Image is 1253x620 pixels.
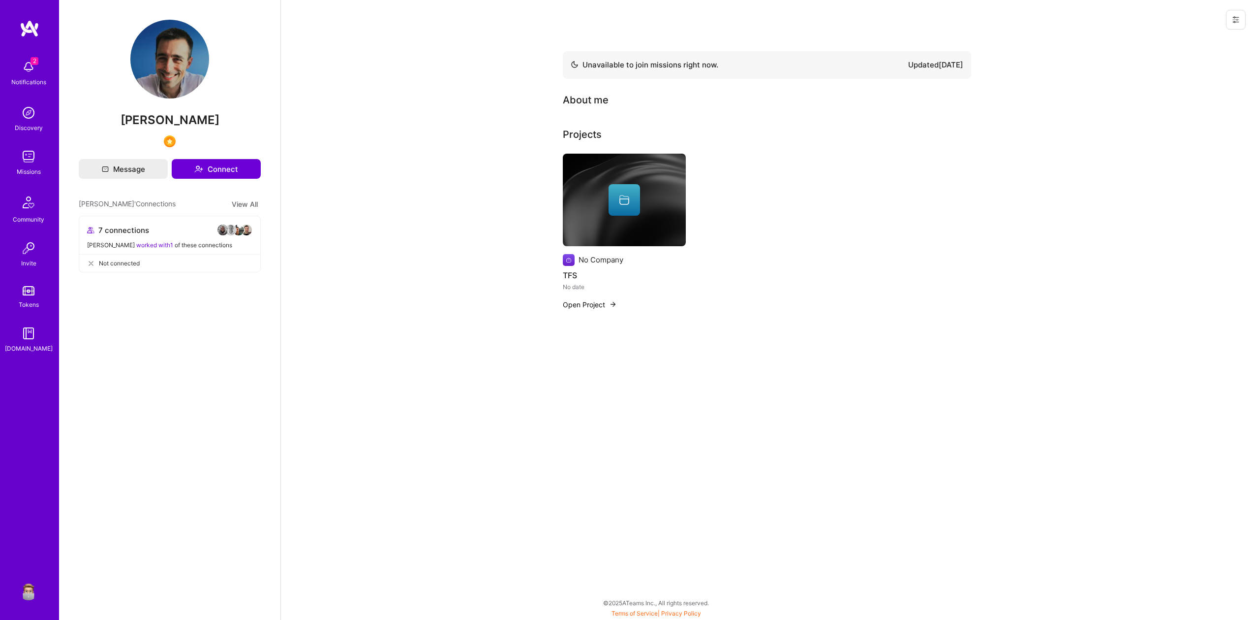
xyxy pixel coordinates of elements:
span: 7 connections [98,225,149,235]
img: Invite [19,238,38,258]
div: Notifications [11,77,46,87]
div: Updated [DATE] [908,59,963,71]
i: icon Collaborator [87,227,94,234]
img: avatar [233,224,244,236]
button: 7 connectionsavataravataravataravatar[PERSON_NAME] worked with1 of these connectionsNot connected [79,216,261,272]
a: Privacy Policy [661,610,701,617]
div: Community [13,214,44,225]
img: teamwork [19,147,38,166]
div: Discovery [15,123,43,133]
img: Community [17,191,40,214]
img: arrow-right [609,300,617,308]
i: icon Mail [102,165,109,172]
a: Terms of Service [611,610,658,617]
div: No date [563,282,686,292]
div: Tokens [19,299,39,310]
img: bell [19,57,38,77]
span: 2 [31,57,38,65]
div: About me [563,93,609,107]
h4: TFS [563,269,686,282]
img: discovery [19,103,38,123]
span: worked with 1 [136,241,173,249]
div: [DOMAIN_NAME] [5,343,53,354]
button: View All [229,198,261,210]
div: No Company [579,255,623,265]
i: icon Connect [194,164,203,173]
img: avatar [217,224,229,236]
img: avatar [225,224,237,236]
a: User Avatar [16,581,41,600]
div: Projects [563,127,602,142]
button: Open Project [563,299,617,310]
img: avatar [241,224,252,236]
span: [PERSON_NAME] [79,113,261,128]
button: Connect [172,159,261,179]
button: Message [79,159,168,179]
img: User Avatar [130,20,209,98]
img: Company logo [563,254,575,266]
div: Unavailable to join missions right now. [571,59,718,71]
img: logo [20,20,39,37]
span: [PERSON_NAME]' Connections [79,198,176,210]
div: Invite [21,258,36,268]
img: SelectionTeam [164,135,176,147]
img: User Avatar [19,581,38,600]
div: [PERSON_NAME] of these connections [87,240,252,250]
span: Not connected [99,258,140,268]
img: cover [563,154,686,246]
div: Missions [17,166,41,177]
div: © 2025 ATeams Inc., All rights reserved. [59,590,1253,615]
img: guide book [19,324,38,343]
i: icon CloseGray [87,260,95,267]
img: Availability [571,61,579,68]
span: | [611,610,701,617]
img: tokens [23,286,34,295]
